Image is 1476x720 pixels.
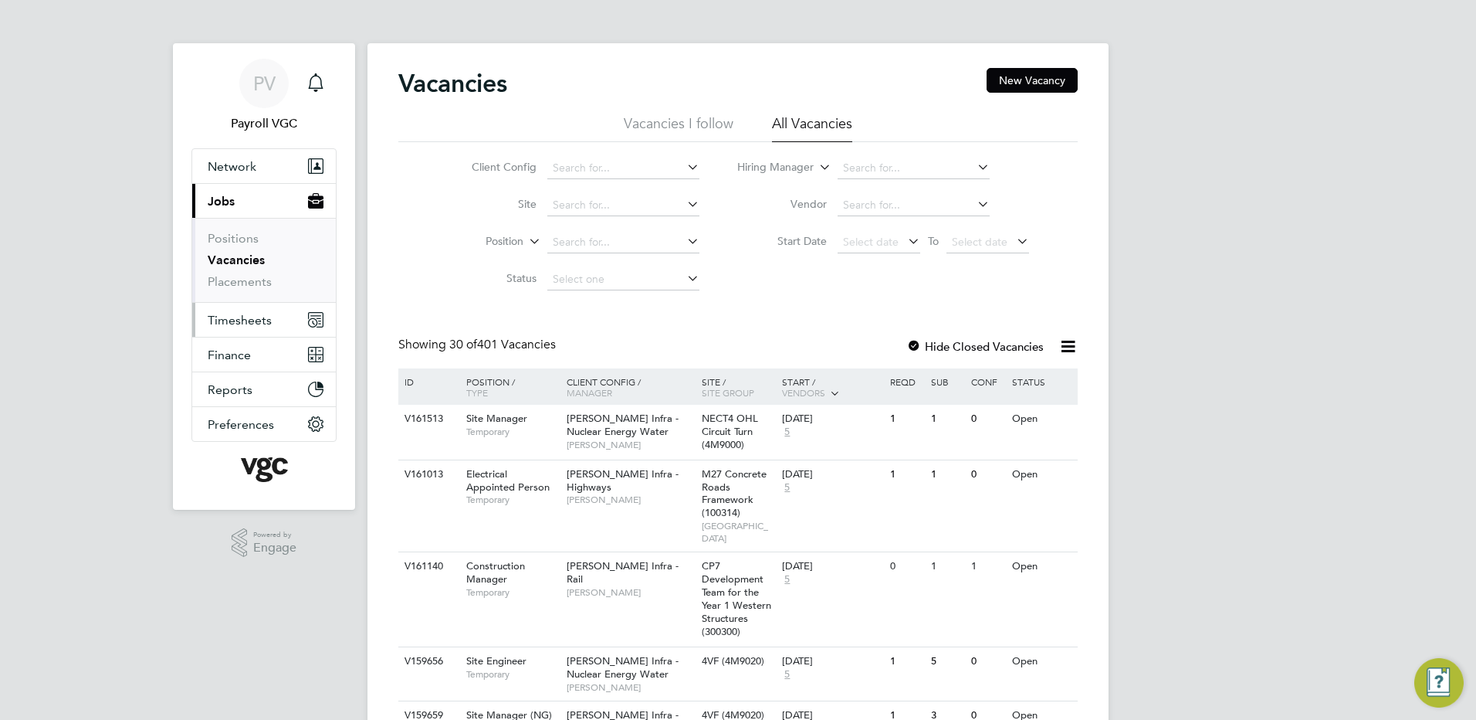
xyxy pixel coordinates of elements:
div: Status [1008,368,1075,395]
span: 401 Vacancies [449,337,556,352]
div: [DATE] [782,560,882,573]
span: [PERSON_NAME] Infra - Highways [567,467,679,494]
span: Vendors [782,386,825,399]
span: [PERSON_NAME] [567,586,694,599]
span: Manager [567,386,612,399]
span: Powered by [253,528,296,542]
button: Timesheets [192,303,336,337]
span: Site Engineer [466,654,526,667]
div: Open [1008,405,1075,433]
span: Select date [843,235,899,249]
span: [GEOGRAPHIC_DATA] [702,520,775,544]
input: Search for... [547,232,699,253]
span: [PERSON_NAME] Infra - Rail [567,559,679,586]
div: 1 [886,647,926,676]
div: Reqd [886,368,926,395]
span: Finance [208,348,251,362]
span: Temporary [466,426,559,438]
div: 1 [886,405,926,433]
span: [PERSON_NAME] [567,439,694,451]
label: Start Date [738,234,827,248]
li: Vacancies I follow [624,114,733,142]
span: [PERSON_NAME] [567,681,694,694]
span: [PERSON_NAME] [567,494,694,506]
button: Network [192,149,336,183]
input: Search for... [838,158,990,179]
input: Search for... [547,195,699,216]
div: ID [401,368,455,395]
div: 1 [927,460,967,489]
div: [DATE] [782,413,882,426]
input: Search for... [547,158,699,179]
div: Showing [398,337,559,353]
span: Temporary [466,668,559,681]
h2: Vacancies [398,68,507,99]
span: 4VF (4M9020) [702,654,764,667]
div: Jobs [192,218,336,302]
div: 1 [927,405,967,433]
a: Vacancies [208,253,265,267]
span: Site Group [702,386,754,399]
span: 5 [782,481,792,494]
span: Jobs [208,194,235,209]
span: NECT4 OHL Circuit Turn (4M9000) [702,412,758,451]
button: Preferences [192,407,336,441]
span: Construction Manager [466,559,525,586]
input: Search for... [838,195,990,216]
div: 0 [967,647,1007,676]
span: [PERSON_NAME] Infra - Nuclear Energy Water [567,412,679,438]
img: vgcgroup-logo-retina.png [241,457,288,482]
a: Powered byEngage [232,528,297,558]
span: Select date [952,235,1007,249]
div: V161140 [401,552,455,581]
div: 0 [886,552,926,581]
div: [DATE] [782,468,882,481]
a: Go to home page [191,457,337,482]
span: PV [253,73,276,93]
li: All Vacancies [772,114,852,142]
span: 5 [782,426,792,439]
div: Open [1008,647,1075,676]
button: Reports [192,372,336,406]
input: Select one [547,269,699,290]
div: V159656 [401,647,455,676]
div: 0 [967,405,1007,433]
div: V161013 [401,460,455,489]
button: Finance [192,338,336,372]
div: Open [1008,552,1075,581]
div: Client Config / [563,368,698,406]
div: Open [1008,460,1075,489]
div: 5 [927,647,967,676]
span: Network [208,159,256,174]
span: [PERSON_NAME] Infra - Nuclear Energy Water [567,654,679,681]
span: M27 Concrete Roads Framework (100314) [702,467,767,520]
nav: Main navigation [173,43,355,510]
button: Jobs [192,184,336,218]
label: Position [435,234,523,250]
span: 5 [782,668,792,681]
span: Electrical Appointed Person [466,467,550,494]
span: Temporary [466,494,559,506]
label: Hide Closed Vacancies [906,339,1044,354]
div: 1 [967,552,1007,581]
div: Site / [698,368,779,406]
span: Site Manager [466,412,527,425]
a: PVPayroll VGC [191,59,337,133]
div: Conf [967,368,1007,395]
div: 1 [927,552,967,581]
span: Preferences [208,417,274,432]
span: Payroll VGC [191,114,337,133]
span: 30 of [449,337,477,352]
div: Position / [455,368,563,406]
label: Hiring Manager [725,160,814,175]
a: Positions [208,231,259,246]
label: Client Config [448,160,537,174]
a: Placements [208,274,272,289]
span: Temporary [466,586,559,599]
div: 0 [967,460,1007,489]
button: Engage Resource Center [1414,658,1464,708]
span: Type [466,386,488,399]
span: CP7 Development Team for the Year 1 Western Structures (300300) [702,559,771,637]
span: 5 [782,573,792,586]
div: [DATE] [782,655,882,668]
